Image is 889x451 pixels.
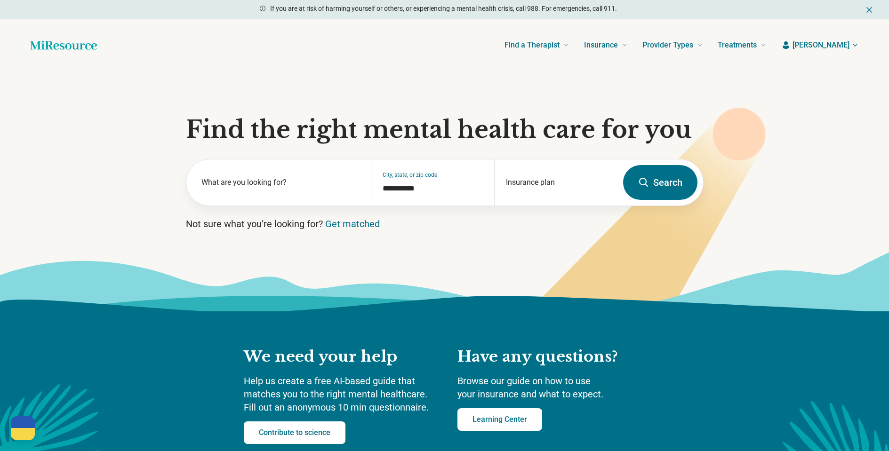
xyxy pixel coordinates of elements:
p: If you are at risk of harming yourself or others, or experiencing a mental health crisis, call 98... [270,4,617,14]
span: Provider Types [642,39,693,52]
label: What are you looking for? [201,177,360,188]
h2: Have any questions? [457,347,646,367]
a: Get matched [325,218,380,229]
a: Learning Center [457,408,542,431]
p: Not sure what you’re looking for? [186,217,704,230]
h1: Find the right mental health care for you [186,116,704,144]
span: Insurance [584,39,618,52]
a: Home page [30,36,97,55]
a: Contribute to science [244,421,345,444]
button: Search [623,165,697,200]
p: Help us create a free AI-based guide that matches you to the right mental healthcare. Fill out an... [244,374,439,414]
h2: We need your help [244,347,439,367]
span: Find a Therapist [505,39,560,52]
p: Browse our guide on how to use your insurance and what to expect. [457,374,646,401]
button: [PERSON_NAME] [781,40,859,51]
span: [PERSON_NAME] [793,40,849,51]
a: Insurance [584,26,627,64]
a: Provider Types [642,26,703,64]
button: Dismiss [865,4,874,15]
a: Treatments [718,26,766,64]
span: Treatments [718,39,757,52]
a: Find a Therapist [505,26,569,64]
